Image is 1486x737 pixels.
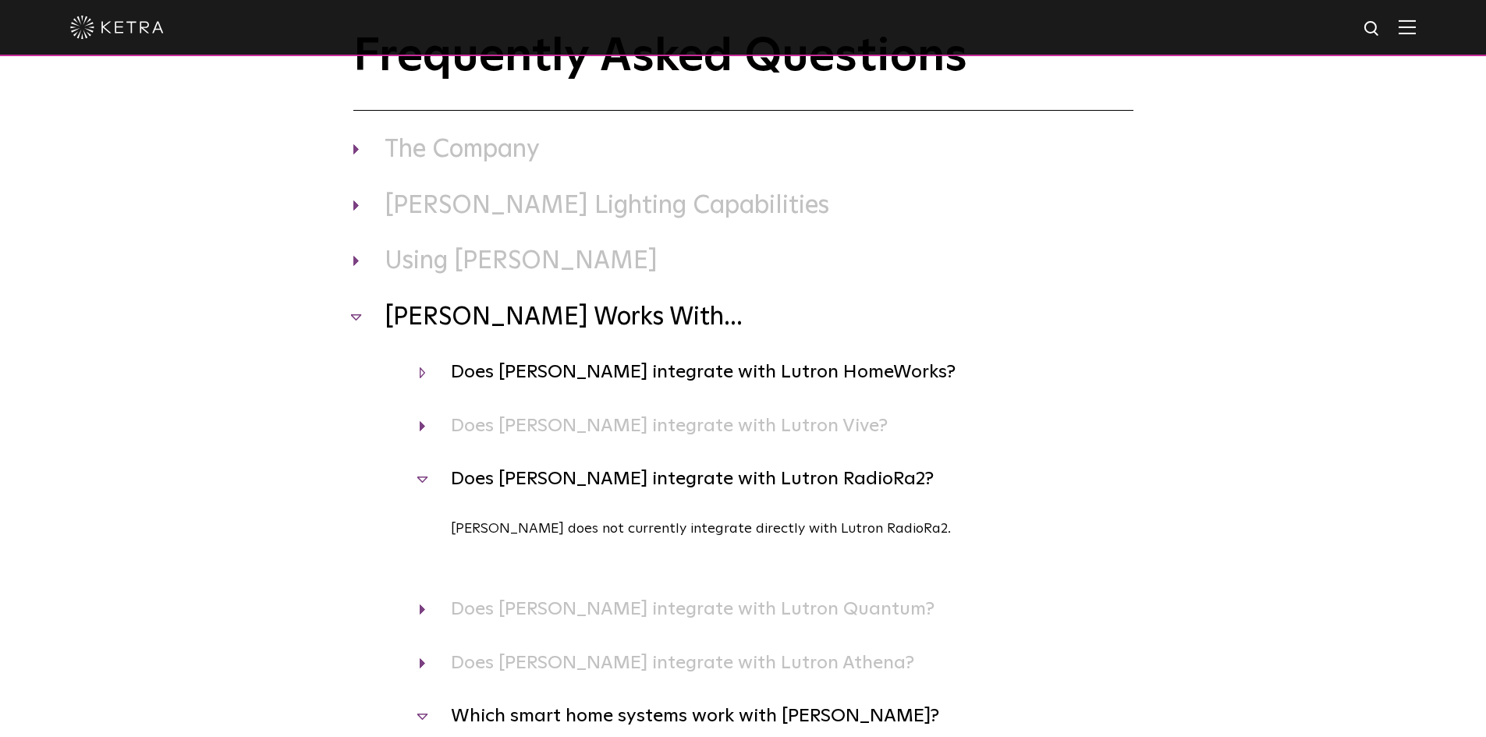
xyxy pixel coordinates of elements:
p: [PERSON_NAME] does not currently integrate directly with Lutron RadioRa2. [451,518,1133,540]
h3: The Company [353,134,1133,167]
h4: Does [PERSON_NAME] integrate with Lutron Athena? [420,648,1133,678]
h4: Does [PERSON_NAME] integrate with Lutron Vive? [420,411,1133,441]
h4: Does [PERSON_NAME] integrate with Lutron Quantum? [420,594,1133,624]
h3: Using [PERSON_NAME] [353,246,1133,278]
img: Hamburger%20Nav.svg [1399,19,1416,34]
h4: Which smart home systems work with [PERSON_NAME]? [420,701,1133,731]
h3: [PERSON_NAME] Works With... [353,302,1133,335]
img: search icon [1363,19,1382,39]
img: ketra-logo-2019-white [70,16,164,39]
h1: Frequently Asked Questions [353,31,1133,111]
h3: [PERSON_NAME] Lighting Capabilities [353,190,1133,223]
h4: Does [PERSON_NAME] integrate with Lutron HomeWorks? [420,357,1133,387]
h4: Does [PERSON_NAME] integrate with Lutron RadioRa2? [420,464,1133,494]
